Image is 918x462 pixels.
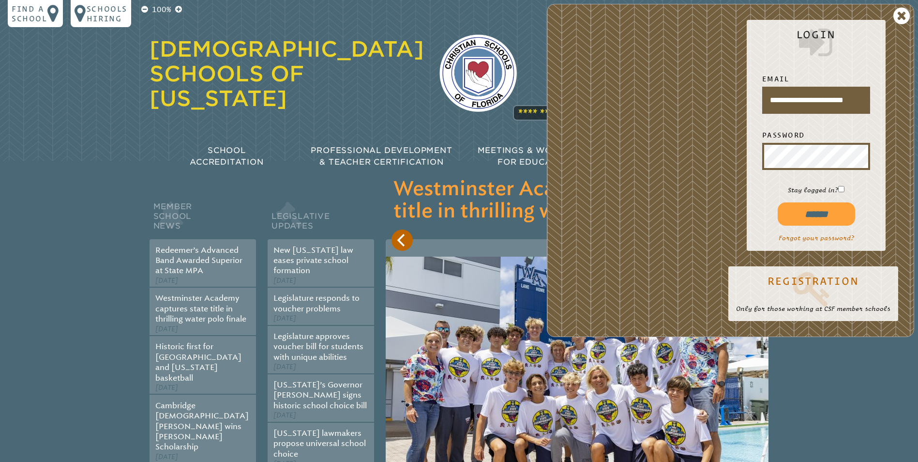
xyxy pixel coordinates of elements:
a: [US_STATE]’s Governor [PERSON_NAME] signs historic school choice bill [273,380,367,410]
a: Forgot your password? [779,234,854,242]
span: [DATE] [155,453,178,461]
h2: Login [754,29,878,62]
h2: Member School News [150,200,256,239]
a: Historic first for [GEOGRAPHIC_DATA] and [US_STATE] basketball [155,342,241,382]
a: New [US_STATE] law eases private school formation [273,246,353,276]
a: [US_STATE] lawmakers propose universal school choice [273,429,366,459]
a: Registration [736,269,890,308]
h3: Westminster Academy captures state title in thrilling water polo finale [393,178,761,223]
span: [DATE] [273,411,296,419]
span: [DATE] [155,277,178,285]
span: [DATE] [155,384,178,392]
span: [DATE] [155,325,178,333]
a: Westminster Academy captures state title in thrilling water polo finale [155,293,246,323]
span: [DATE] [273,314,296,323]
p: Find a school [12,4,47,23]
label: Email [762,73,870,85]
span: Meetings & Workshops for Educators [478,146,596,167]
span: [DATE] [273,363,296,371]
img: csf-logo-web-colors.png [439,34,517,112]
p: Schools Hiring [87,4,127,23]
a: Cambridge [DEMOGRAPHIC_DATA][PERSON_NAME] wins [PERSON_NAME] Scholarship [155,401,249,452]
span: Professional Development & Teacher Certification [311,146,452,167]
a: Legislature approves voucher bill for students with unique abilities [273,332,363,362]
span: School Accreditation [190,146,263,167]
span: [DATE] [273,277,296,285]
button: Previous [391,230,413,251]
h2: Legislative Updates [268,200,374,239]
a: [DEMOGRAPHIC_DATA] Schools of [US_STATE] [150,36,424,111]
p: Only for those working at CSF member schools [736,304,890,313]
a: Legislature responds to voucher problems [273,293,360,313]
p: Stay logged in? [754,185,878,195]
a: Redeemer’s Advanced Band Awarded Superior at State MPA [155,246,242,276]
p: The agency that [US_STATE]’s [DEMOGRAPHIC_DATA] schools rely on for best practices in accreditati... [532,41,769,118]
p: 100% [150,4,173,15]
label: Password [762,129,870,141]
